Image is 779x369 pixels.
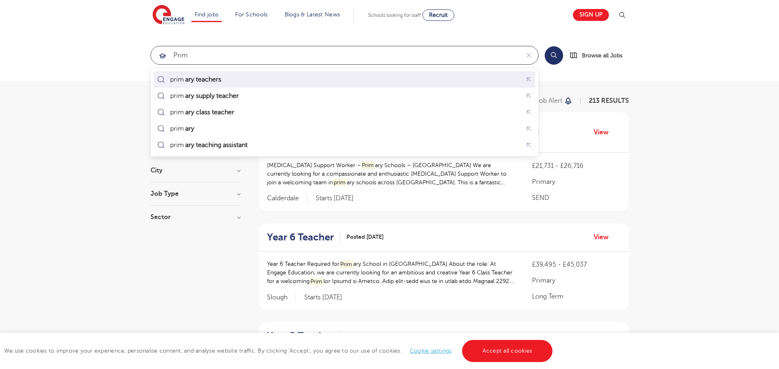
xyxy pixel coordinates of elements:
mark: ary teaching assistant [184,140,249,150]
div: prim [170,92,240,100]
p: £39,495 - £45,037 [532,260,620,269]
mark: ary class teacher [184,107,236,117]
p: Save job alert [520,97,562,104]
a: Accept all cookies [462,340,553,362]
span: Recruit [429,12,448,18]
mark: Prim [339,260,354,269]
a: View [594,127,615,138]
button: Fill query with "primary teachers" [522,73,535,86]
span: Calderdale [267,194,308,203]
a: View [594,232,615,242]
h3: Job Type [150,190,240,197]
button: Fill query with "primary teaching assistant" [522,139,535,152]
button: Save job alert [520,97,573,104]
mark: ary [184,124,195,134]
p: Primary [532,276,620,285]
mark: Prim [361,161,375,170]
span: Posted [DATE] [346,332,384,340]
img: Engage Education [153,5,184,25]
a: Blogs & Latest News [285,11,340,18]
p: Long Term [532,292,620,301]
div: Submit [150,46,539,65]
button: Search [545,46,563,65]
p: Starts [DATE] [304,293,342,302]
div: prim [170,125,195,133]
h3: City [150,167,240,174]
button: Fill query with "primary supply teacher" [522,90,535,102]
a: Browse all Jobs [570,51,629,60]
a: Find jobs [195,11,219,18]
div: prim [170,108,236,116]
p: Primary [532,177,620,187]
p: Starts [DATE] [316,194,354,203]
a: Year 5 Teacher [267,330,340,342]
p: [MEDICAL_DATA] Support Worker – ary Schools – [GEOGRAPHIC_DATA] We are currently looking for a co... [267,161,516,187]
mark: Prim [310,277,324,286]
mark: ary teachers [184,75,222,84]
input: Submit [151,46,519,64]
a: For Schools [235,11,267,18]
div: prim [170,141,249,149]
span: 213 RESULTS [589,97,629,104]
mark: prim [333,178,347,187]
button: Fill query with "primary class teacher" [522,106,535,119]
a: Year 6 Teacher [267,231,340,243]
p: £21,731 - £26,716 [532,161,620,171]
mark: ary supply teacher [184,91,240,101]
span: We use cookies to improve your experience, personalise content, and analyse website traffic. By c... [4,348,555,354]
span: Browse all Jobs [582,51,622,60]
a: View [594,331,615,342]
span: Schools looking for staff [368,12,421,18]
a: Cookie settings [410,348,452,354]
p: Year 6 Teacher Required for ary School in [GEOGRAPHIC_DATA] About the role: At Engage Education, ... [267,260,516,285]
h2: Year 6 Teacher [267,231,334,243]
p: SEND [532,193,620,203]
span: Posted [DATE] [346,233,384,241]
span: Slough [267,293,296,302]
button: Fill query with "primary" [522,122,535,135]
h3: Sector [150,214,240,220]
ul: Submit [154,71,535,153]
a: Sign up [573,9,609,21]
div: prim [170,75,222,84]
button: Clear [519,46,538,64]
h2: Year 5 Teacher [267,330,334,342]
a: Recruit [422,9,454,21]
